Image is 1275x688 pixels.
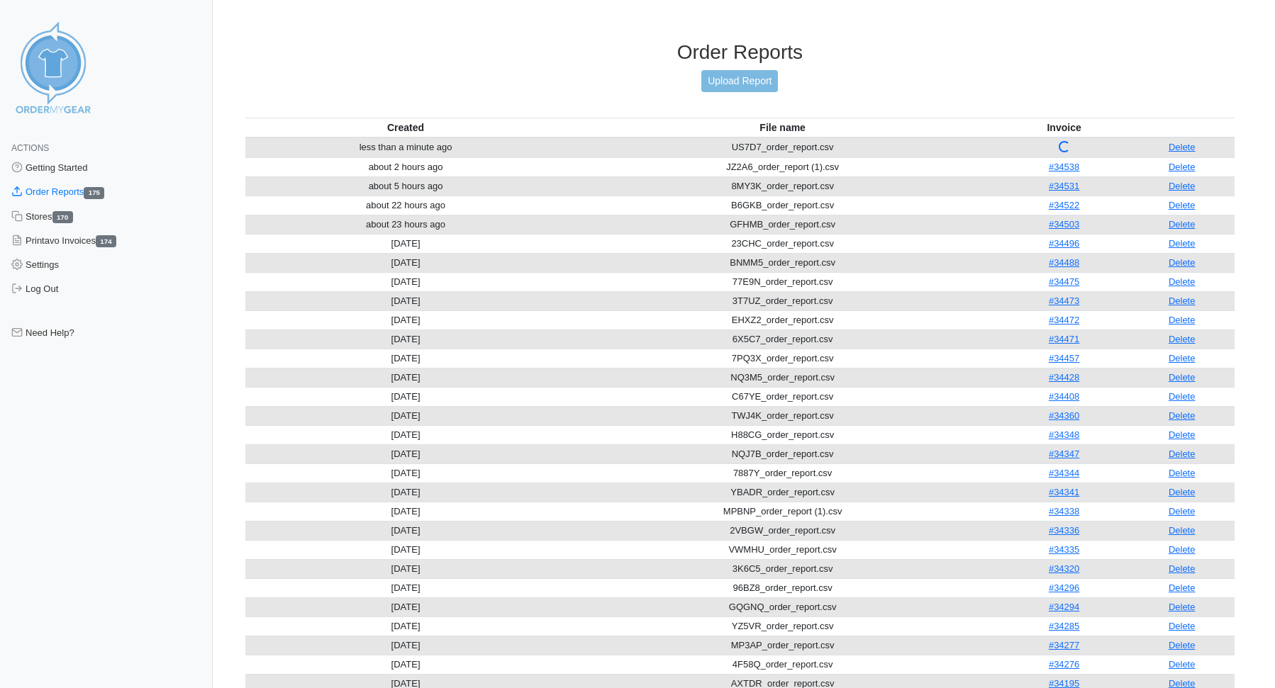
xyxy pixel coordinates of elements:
td: VWMHU_order_report.csv [566,540,998,559]
td: NQ3M5_order_report.csv [566,368,998,387]
td: [DATE] [245,387,567,406]
td: less than a minute ago [245,137,567,158]
a: #34294 [1049,602,1079,612]
a: Delete [1169,659,1196,670]
td: 3T7UZ_order_report.csv [566,291,998,310]
a: Delete [1169,276,1196,287]
td: about 5 hours ago [245,176,567,196]
td: [DATE] [245,253,567,272]
a: #34408 [1049,391,1079,402]
a: #34296 [1049,582,1079,593]
td: [DATE] [245,597,567,616]
a: Delete [1169,621,1196,631]
td: [DATE] [245,616,567,636]
td: about 23 hours ago [245,215,567,234]
td: [DATE] [245,463,567,483]
a: #34428 [1049,372,1079,383]
a: Delete [1169,563,1196,574]
td: 77E9N_order_report.csv [566,272,998,291]
td: MP3AP_order_report.csv [566,636,998,655]
a: #34531 [1049,181,1079,191]
a: Delete [1169,391,1196,402]
a: #34488 [1049,257,1079,268]
td: 8MY3K_order_report.csv [566,176,998,196]
a: #34472 [1049,315,1079,325]
a: Delete [1169,582,1196,593]
a: #34496 [1049,238,1079,249]
th: Invoice [999,118,1129,137]
a: Delete [1169,238,1196,249]
td: [DATE] [245,502,567,521]
td: 23CHC_order_report.csv [566,234,998,253]
a: Delete [1169,315,1196,325]
td: [DATE] [245,521,567,540]
td: [DATE] [245,559,567,578]
td: 6X5C7_order_report.csv [566,329,998,349]
a: #34471 [1049,334,1079,344]
a: #34348 [1049,429,1079,440]
a: Delete [1169,219,1196,230]
td: EHXZ2_order_report.csv [566,310,998,329]
a: Delete [1169,162,1196,172]
td: [DATE] [245,272,567,291]
span: 170 [52,211,73,223]
a: Delete [1169,506,1196,517]
a: Delete [1169,353,1196,363]
a: Delete [1169,372,1196,383]
a: #34475 [1049,276,1079,287]
td: about 2 hours ago [245,157,567,176]
td: [DATE] [245,655,567,674]
a: Delete [1169,525,1196,536]
a: Delete [1169,142,1196,152]
a: Delete [1169,640,1196,650]
td: MPBNP_order_report (1).csv [566,502,998,521]
h3: Order Reports [245,40,1235,64]
td: [DATE] [245,444,567,463]
td: YBADR_order_report.csv [566,483,998,502]
a: #34347 [1049,449,1079,459]
a: #34277 [1049,640,1079,650]
a: Delete [1169,429,1196,440]
td: [DATE] [245,368,567,387]
td: 7PQ3X_order_report.csv [566,349,998,368]
td: 7887Y_order_report.csv [566,463,998,483]
td: 2VBGW_order_report.csv [566,521,998,540]
a: Delete [1169,410,1196,421]
a: #34360 [1049,410,1079,421]
td: [DATE] [245,234,567,253]
td: 4F58Q_order_report.csv [566,655,998,674]
a: Delete [1169,181,1196,191]
td: GQGNQ_order_report.csv [566,597,998,616]
a: #34503 [1049,219,1079,230]
a: #34276 [1049,659,1079,670]
a: #34344 [1049,468,1079,478]
td: B6GKB_order_report.csv [566,196,998,215]
a: Delete [1169,334,1196,344]
a: #34336 [1049,525,1079,536]
td: about 22 hours ago [245,196,567,215]
a: #34320 [1049,563,1079,574]
a: #34522 [1049,200,1079,210]
a: #34457 [1049,353,1079,363]
span: 175 [84,187,104,199]
td: 96BZ8_order_report.csv [566,578,998,597]
a: #34538 [1049,162,1079,172]
a: Delete [1169,257,1196,268]
a: #34338 [1049,506,1079,517]
td: [DATE] [245,540,567,559]
td: GFHMB_order_report.csv [566,215,998,234]
a: Upload Report [701,70,778,92]
a: #34285 [1049,621,1079,631]
a: Delete [1169,200,1196,210]
span: Actions [11,143,49,153]
a: Delete [1169,544,1196,555]
td: [DATE] [245,349,567,368]
td: [DATE] [245,329,567,349]
td: [DATE] [245,406,567,425]
a: Delete [1169,468,1196,478]
td: [DATE] [245,425,567,444]
a: Delete [1169,295,1196,306]
span: 174 [96,235,116,247]
td: JZ2A6_order_report (1).csv [566,157,998,176]
td: 3K6C5_order_report.csv [566,559,998,578]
